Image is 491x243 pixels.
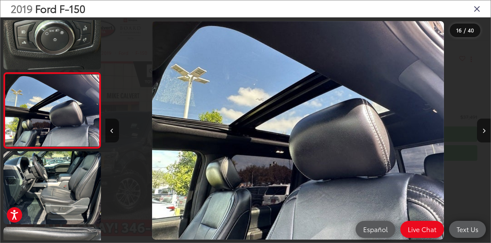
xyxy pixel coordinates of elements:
[404,225,440,233] span: Live Chat
[105,119,119,142] button: Previous image
[468,26,474,34] span: 40
[474,4,480,13] i: Close gallery
[453,225,482,233] span: Text Us
[35,1,85,16] span: Ford F-150
[4,75,100,147] img: 2019 Ford F-150 Lariat
[2,151,102,225] img: 2019 Ford F-150 Lariat
[356,221,395,238] a: Español
[449,221,486,238] a: Text Us
[360,225,391,233] span: Español
[477,119,491,142] button: Next image
[463,28,466,33] span: /
[400,221,444,238] a: Live Chat
[152,21,444,240] img: 2019 Ford F-150 Lariat
[105,21,491,240] div: 2019 Ford F-150 Lariat 15
[11,1,32,16] span: 2019
[456,26,462,34] span: 16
